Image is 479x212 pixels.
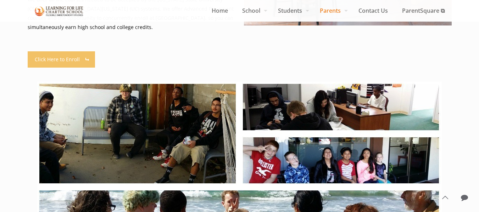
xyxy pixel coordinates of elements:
span: Parents [313,5,351,16]
a: Back to top icon [438,190,452,205]
span: School [235,5,271,16]
span: Students [271,5,313,16]
img: Who Can Attend? [35,5,84,17]
span: Home [205,5,235,16]
a: Click Here to Enroll [28,51,95,68]
span: Contact Us [351,5,395,16]
span: ParentSquare ⧉ [395,5,452,16]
